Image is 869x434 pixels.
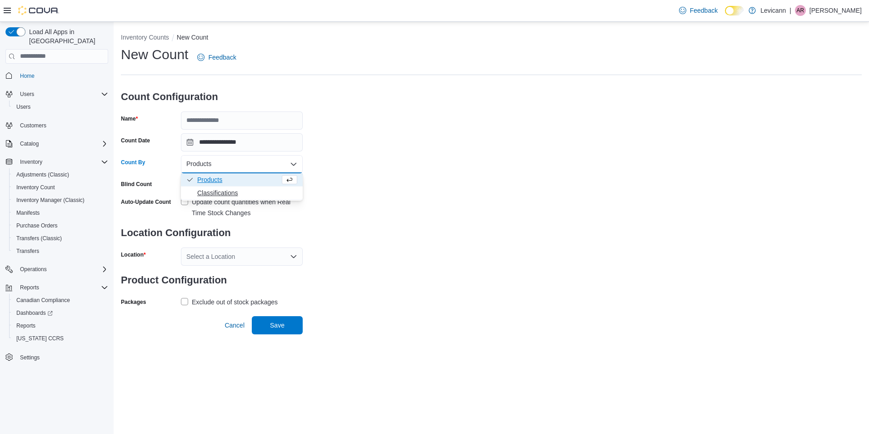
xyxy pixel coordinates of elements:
button: Purchase Orders [9,219,112,232]
p: Levicann [760,5,786,16]
span: Adjustments (Classic) [13,169,108,180]
span: Catalog [16,138,108,149]
h3: Product Configuration [121,266,303,295]
button: Adjustments (Classic) [9,168,112,181]
span: Classifications [197,188,297,197]
a: Transfers [13,246,43,257]
h1: New Count [121,45,188,64]
span: Manifests [16,209,40,217]
button: Home [2,69,112,82]
nav: Complex example [5,66,108,388]
button: Users [9,101,112,113]
span: Home [20,72,35,80]
a: Inventory Manager (Classic) [13,195,88,206]
a: [US_STATE] CCRS [13,333,67,344]
span: Feedback [208,53,236,62]
span: Canadian Compliance [13,295,108,306]
button: Inventory [2,156,112,168]
button: Open list of options [290,253,297,260]
a: Dashboards [9,307,112,319]
span: Transfers (Classic) [16,235,62,242]
button: Customers [2,119,112,132]
button: Reports [2,281,112,294]
div: Exclude out of stock packages [192,297,278,308]
button: Classifications [181,187,303,200]
a: Settings [16,352,43,363]
a: Inventory Count [13,182,59,193]
span: Settings [20,354,40,361]
button: Inventory [16,156,46,167]
nav: An example of EuiBreadcrumbs [121,33,862,44]
button: Transfers [9,245,112,257]
button: Canadian Compliance [9,294,112,307]
span: Users [16,89,108,100]
span: Settings [16,351,108,363]
div: Choose from the following options [181,173,303,200]
button: Transfers (Classic) [9,232,112,245]
a: Transfers (Classic) [13,233,65,244]
span: Transfers (Classic) [13,233,108,244]
span: Load All Apps in [GEOGRAPHIC_DATA] [25,27,108,45]
span: Users [13,101,108,112]
p: [PERSON_NAME] [809,5,862,16]
span: Manifests [13,207,108,218]
a: Canadian Compliance [13,295,74,306]
span: Inventory Count [13,182,108,193]
a: Manifests [13,207,43,218]
span: Catalog [20,140,39,147]
a: Purchase Orders [13,220,61,231]
button: Inventory Manager (Classic) [9,194,112,207]
span: Inventory Manager (Classic) [13,195,108,206]
span: Inventory [16,156,108,167]
span: Inventory Count [16,184,55,191]
a: Reports [13,320,39,331]
input: Press the down key to open a popover containing a calendar. [181,133,303,151]
div: Update count quantities when Real Time Stock Changes [192,197,303,218]
span: Operations [20,266,47,273]
button: Close list of options [290,161,297,168]
span: Transfers [13,246,108,257]
a: Users [13,101,34,112]
span: Save [270,321,285,330]
span: Purchase Orders [16,222,58,229]
button: [US_STATE] CCRS [9,332,112,345]
button: Catalog [16,138,42,149]
span: Products [197,175,280,184]
a: Dashboards [13,308,56,318]
label: Count By [121,159,145,166]
h3: Location Configuration [121,218,303,247]
button: Users [16,89,38,100]
div: Blind Count [121,181,152,188]
span: Reports [20,284,39,291]
img: Cova [18,6,59,15]
span: Reports [16,282,108,293]
span: Dashboards [16,309,53,317]
span: Operations [16,264,108,275]
p: | [789,5,791,16]
label: Auto-Update Count [121,198,171,206]
button: Users [2,88,112,101]
span: Customers [16,120,108,131]
span: Feedback [690,6,718,15]
span: Canadian Compliance [16,297,70,304]
button: Inventory Counts [121,34,169,41]
span: Customers [20,122,46,129]
span: Users [20,91,34,98]
a: Home [16,71,38,81]
span: Dark Mode [725,15,725,16]
button: Reports [9,319,112,332]
span: [US_STATE] CCRS [16,335,64,342]
a: Adjustments (Classic) [13,169,73,180]
span: Users [16,103,30,111]
label: Packages [121,298,146,306]
button: Cancel [221,316,248,334]
div: Adam Rouselle [795,5,806,16]
span: Adjustments (Classic) [16,171,69,178]
span: Dashboards [13,308,108,318]
a: Customers [16,120,50,131]
button: Catalog [2,137,112,150]
span: Washington CCRS [13,333,108,344]
label: Count Date [121,137,150,144]
span: Products [186,158,211,169]
span: Inventory Manager (Classic) [16,197,85,204]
